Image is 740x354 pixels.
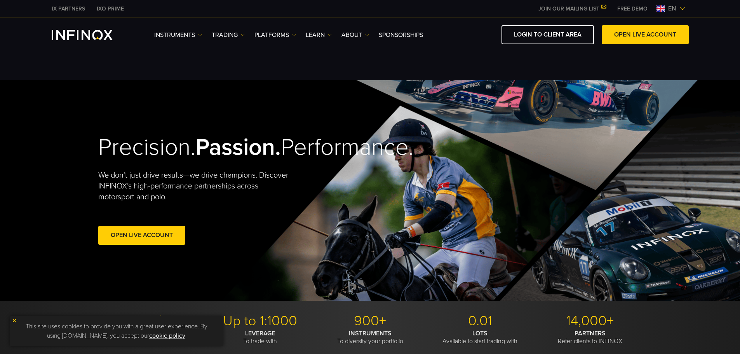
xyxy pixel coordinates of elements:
p: Available to start trading with [428,330,532,345]
a: INFINOX [46,5,91,13]
a: SPONSORSHIPS [379,30,423,40]
strong: LEVERAGE [245,330,275,337]
p: 900+ [318,312,422,330]
a: OPEN LIVE ACCOUNT [602,25,689,44]
p: Up to 1:1000 [208,312,312,330]
a: JOIN OUR MAILING LIST [533,5,611,12]
p: This site uses cookies to provide you with a great user experience. By using [DOMAIN_NAME], you a... [14,320,219,342]
p: 0.01 [428,312,532,330]
a: cookie policy [149,332,185,340]
strong: LOTS [472,330,488,337]
p: We don't just drive results—we drive champions. Discover INFINOX’s high-performance partnerships ... [98,170,294,202]
a: PLATFORMS [254,30,296,40]
strong: PARTNERS [575,330,606,337]
span: en [665,4,679,13]
a: TRADING [212,30,245,40]
h2: Precision. Performance. [98,133,343,162]
img: yellow close icon [12,318,17,323]
p: To trade with [208,330,312,345]
a: INFINOX [91,5,130,13]
p: Refer clients to INFINOX [538,330,642,345]
a: INFINOX MENU [611,5,653,13]
a: Learn [306,30,332,40]
p: To diversify your portfolio [318,330,422,345]
a: Open Live Account [98,226,185,245]
a: ABOUT [341,30,369,40]
p: MT4/5 [98,312,202,330]
strong: INSTRUMENTS [349,330,392,337]
a: INFINOX Logo [52,30,131,40]
p: 14,000+ [538,312,642,330]
strong: Passion. [195,133,281,161]
a: Instruments [154,30,202,40]
a: LOGIN TO CLIENT AREA [501,25,594,44]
